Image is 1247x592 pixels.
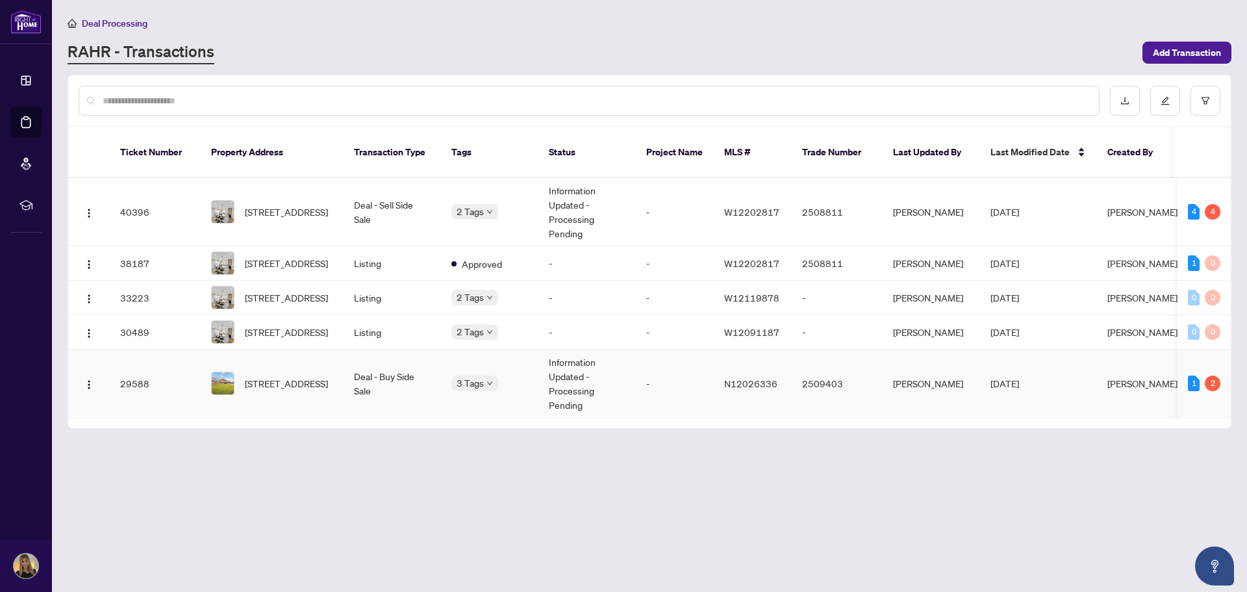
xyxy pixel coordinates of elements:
[883,315,980,350] td: [PERSON_NAME]
[724,326,779,338] span: W12091187
[110,178,201,246] td: 40396
[636,350,714,418] td: -
[990,145,1070,159] span: Last Modified Date
[724,292,779,303] span: W12119878
[10,10,42,34] img: logo
[84,259,94,270] img: Logo
[883,178,980,246] td: [PERSON_NAME]
[245,205,328,219] span: [STREET_ADDRESS]
[486,209,493,215] span: down
[486,329,493,335] span: down
[792,178,883,246] td: 2508811
[245,325,328,339] span: [STREET_ADDRESS]
[79,322,99,342] button: Logo
[344,246,441,281] td: Listing
[486,294,493,301] span: down
[344,127,441,178] th: Transaction Type
[636,127,714,178] th: Project Name
[792,315,883,350] td: -
[636,315,714,350] td: -
[1205,204,1220,220] div: 4
[212,321,234,343] img: thumbnail-img
[1205,324,1220,340] div: 0
[1142,42,1231,64] button: Add Transaction
[1188,255,1200,271] div: 1
[792,246,883,281] td: 2508811
[245,290,328,305] span: [STREET_ADDRESS]
[462,257,502,271] span: Approved
[1097,127,1175,178] th: Created By
[714,127,792,178] th: MLS #
[538,281,636,315] td: -
[1205,255,1220,271] div: 0
[457,324,484,339] span: 2 Tags
[1107,257,1178,269] span: [PERSON_NAME]
[84,294,94,304] img: Logo
[441,127,538,178] th: Tags
[1190,86,1220,116] button: filter
[14,554,38,578] img: Profile Icon
[1107,326,1178,338] span: [PERSON_NAME]
[990,292,1019,303] span: [DATE]
[636,178,714,246] td: -
[110,246,201,281] td: 38187
[110,350,201,418] td: 29588
[84,328,94,339] img: Logo
[1120,96,1129,105] span: download
[344,315,441,350] td: Listing
[110,127,201,178] th: Ticket Number
[1201,96,1210,105] span: filter
[457,204,484,219] span: 2 Tags
[245,256,328,270] span: [STREET_ADDRESS]
[883,350,980,418] td: [PERSON_NAME]
[883,127,980,178] th: Last Updated By
[990,257,1019,269] span: [DATE]
[1153,42,1221,63] span: Add Transaction
[1205,290,1220,305] div: 0
[344,281,441,315] td: Listing
[245,376,328,391] span: [STREET_ADDRESS]
[1205,376,1220,391] div: 2
[82,18,147,29] span: Deal Processing
[79,373,99,394] button: Logo
[1110,86,1140,116] button: download
[538,246,636,281] td: -
[84,208,94,218] img: Logo
[344,178,441,246] td: Deal - Sell Side Sale
[1195,547,1234,586] button: Open asap
[1161,96,1170,105] span: edit
[201,127,344,178] th: Property Address
[79,201,99,222] button: Logo
[1150,86,1180,116] button: edit
[792,281,883,315] td: -
[990,378,1019,389] span: [DATE]
[990,326,1019,338] span: [DATE]
[486,380,493,387] span: down
[538,178,636,246] td: Information Updated - Processing Pending
[84,380,94,390] img: Logo
[724,206,779,218] span: W12202817
[990,206,1019,218] span: [DATE]
[68,41,214,64] a: RAHR - Transactions
[68,19,77,28] span: home
[212,201,234,223] img: thumbnail-img
[538,350,636,418] td: Information Updated - Processing Pending
[1188,324,1200,340] div: 0
[636,246,714,281] td: -
[212,252,234,274] img: thumbnail-img
[980,127,1097,178] th: Last Modified Date
[538,315,636,350] td: -
[538,127,636,178] th: Status
[79,253,99,274] button: Logo
[1188,376,1200,391] div: 1
[724,378,777,389] span: N12026336
[110,315,201,350] td: 30489
[212,372,234,394] img: thumbnail-img
[1107,292,1178,303] span: [PERSON_NAME]
[883,281,980,315] td: [PERSON_NAME]
[883,246,980,281] td: [PERSON_NAME]
[110,281,201,315] td: 33223
[212,287,234,309] img: thumbnail-img
[79,287,99,308] button: Logo
[1107,206,1178,218] span: [PERSON_NAME]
